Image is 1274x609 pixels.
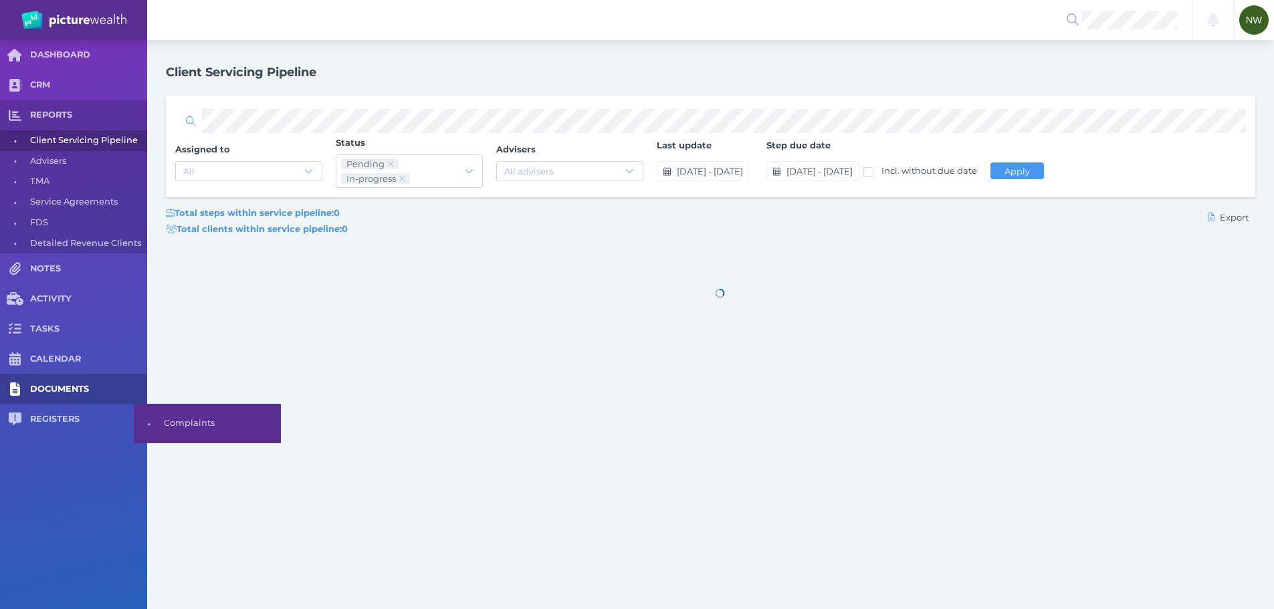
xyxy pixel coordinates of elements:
span: ACTIVITY [30,293,147,305]
span: • [134,415,164,432]
button: Export [1201,209,1255,225]
label: Last update [657,140,766,157]
span: Client Servicing Pipeline [30,130,142,151]
label: Step due date [766,140,990,157]
div: In-progress [346,173,396,184]
span: Incl. without due date [881,165,977,176]
span: Total steps within service pipeline: 0 [166,207,340,218]
button: Apply [990,162,1044,179]
div: All [183,166,195,176]
label: Advisers [496,144,657,161]
label: Assigned to [175,144,336,161]
span: [DATE] - [DATE] [784,166,859,176]
h1: Client Servicing Pipeline [166,65,316,80]
span: Advisers [30,151,142,172]
span: DASHBOARD [30,49,147,61]
span: [DATE] - [DATE] [673,166,748,176]
span: DOCUMENTS [30,384,147,395]
span: Detailed Revenue Clients [30,233,142,254]
span: Complaints [164,413,276,434]
span: REGISTERS [30,414,147,425]
button: [DATE] - [DATE] [657,161,749,181]
span: CALENDAR [30,354,147,365]
span: Export [1217,212,1255,223]
span: Service Agreements [30,192,142,213]
span: REPORTS [30,110,147,121]
span: CRM [30,80,147,91]
div: Pending [346,158,385,169]
span: FDS [30,213,142,233]
span: Apply [998,166,1035,176]
a: •Complaints [134,413,281,434]
img: PW [21,11,126,29]
span: NW [1246,15,1262,25]
span: TMA [30,171,142,192]
button: [DATE] - [DATE] [766,161,859,181]
span: NOTES [30,263,147,275]
span: Total clients within service pipeline: 0 [166,223,348,234]
span: TASKS [30,324,147,335]
div: Nicholas Walters [1239,5,1269,35]
label: Status [336,137,496,154]
div: All advisers [504,166,553,176]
